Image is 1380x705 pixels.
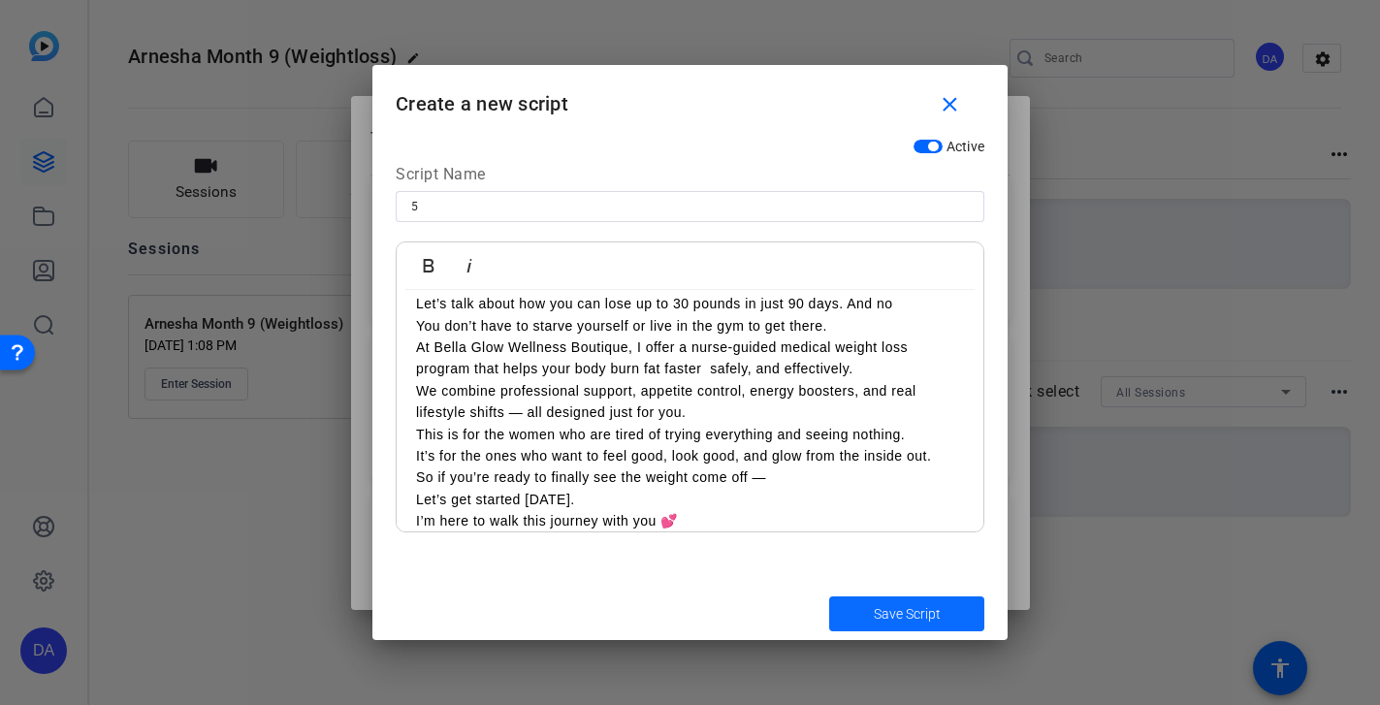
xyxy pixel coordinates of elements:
button: Italic (⌘I) [451,246,488,285]
h1: Create a new script [372,65,1008,128]
button: Bold (⌘B) [410,246,447,285]
span: Save Script [874,604,941,625]
div: Script Name [396,163,984,192]
p: So if you’re ready to finally see the weight come off — Let’s get started [DATE]. I’m here to wal... [416,466,964,531]
span: Active [947,139,985,154]
p: We combine professional support, appetite control, energy boosters, and real lifestyle shifts — a... [416,380,964,424]
button: Save Script [829,596,984,631]
mat-icon: close [938,93,962,117]
p: At Bella Glow Wellness Boutique, I offer a nurse-guided medical weight loss program that helps yo... [416,336,964,380]
input: Enter Script Name [411,195,969,218]
p: Let’s talk about how you can lose up to 30 pounds in just 90 days. And no You don’t have to starv... [416,293,964,336]
p: This is for the women who are tired of trying everything and seeing nothing. It’s for the ones wh... [416,424,964,467]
